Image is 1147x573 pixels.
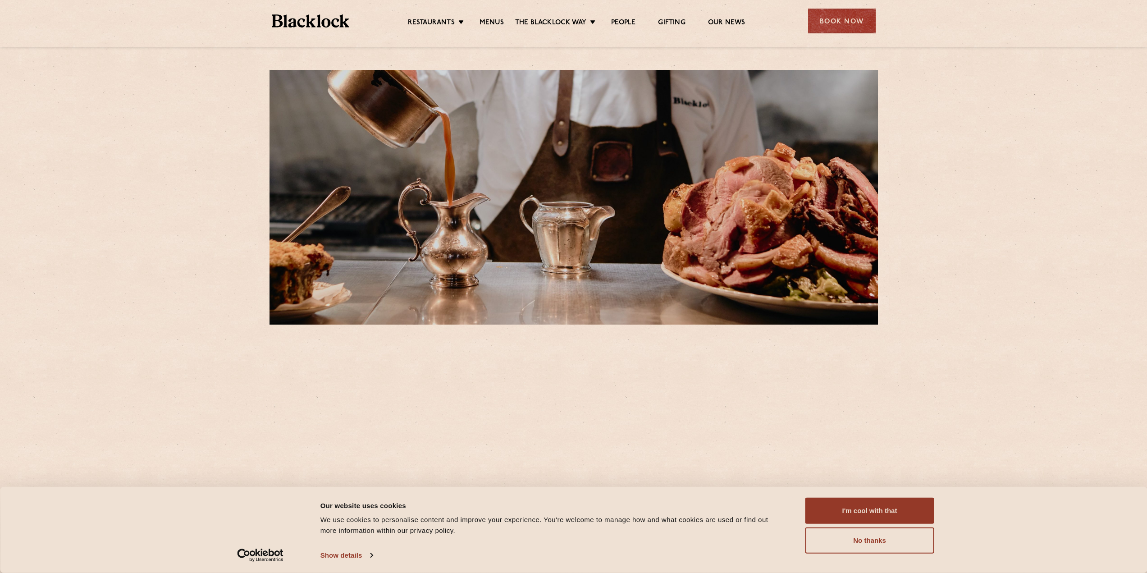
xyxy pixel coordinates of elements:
[805,498,934,524] button: I'm cool with that
[320,514,785,536] div: We use cookies to personalise content and improve your experience. You're welcome to manage how a...
[805,527,934,554] button: No thanks
[320,549,373,562] a: Show details
[611,18,635,28] a: People
[708,18,745,28] a: Our News
[408,18,455,28] a: Restaurants
[320,500,785,511] div: Our website uses cookies
[221,549,300,562] a: Usercentrics Cookiebot - opens in a new window
[272,14,350,28] img: BL_Textured_Logo-footer-cropped.svg
[480,18,504,28] a: Menus
[658,18,685,28] a: Gifting
[515,18,586,28] a: The Blacklock Way
[808,9,876,33] div: Book Now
